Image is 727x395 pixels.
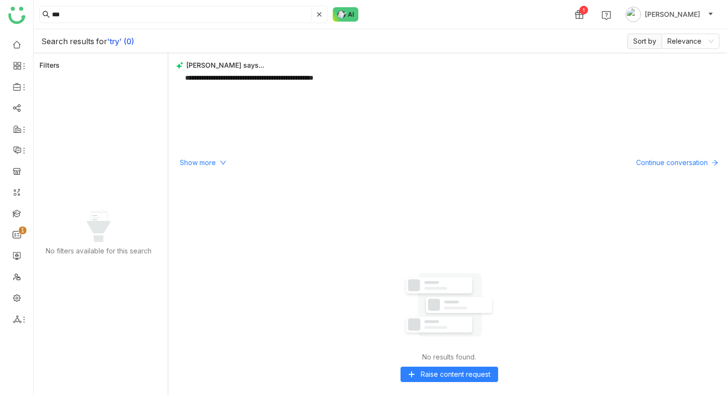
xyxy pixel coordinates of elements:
[8,7,25,24] img: logo
[401,367,498,382] button: Raise content request
[180,157,216,168] span: Show more
[401,257,497,353] img: No results found.
[624,7,715,22] button: [PERSON_NAME]
[107,36,134,46] b: 'try' (0)
[79,208,118,247] img: Filters are not available for current search
[21,226,25,235] p: 1
[421,369,490,380] span: Raise content request
[176,157,230,168] button: Show more
[627,34,662,49] span: Sort by
[632,157,722,168] button: Continue conversation
[19,227,26,234] nz-badge-sup: 1
[602,11,611,20] img: help.svg
[46,247,151,255] div: No filters available for this search
[176,61,184,69] img: buddy-says
[645,9,700,20] span: [PERSON_NAME]
[176,61,722,69] div: [PERSON_NAME] says...
[422,353,476,361] div: No results found.
[579,6,588,14] div: 1
[39,60,60,70] div: Filters
[626,7,641,22] img: avatar
[667,34,714,48] nz-select-item: Relevance
[636,157,708,168] span: Continue conversation
[41,36,107,46] span: Search results for
[333,7,359,22] img: ask-buddy-normal.svg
